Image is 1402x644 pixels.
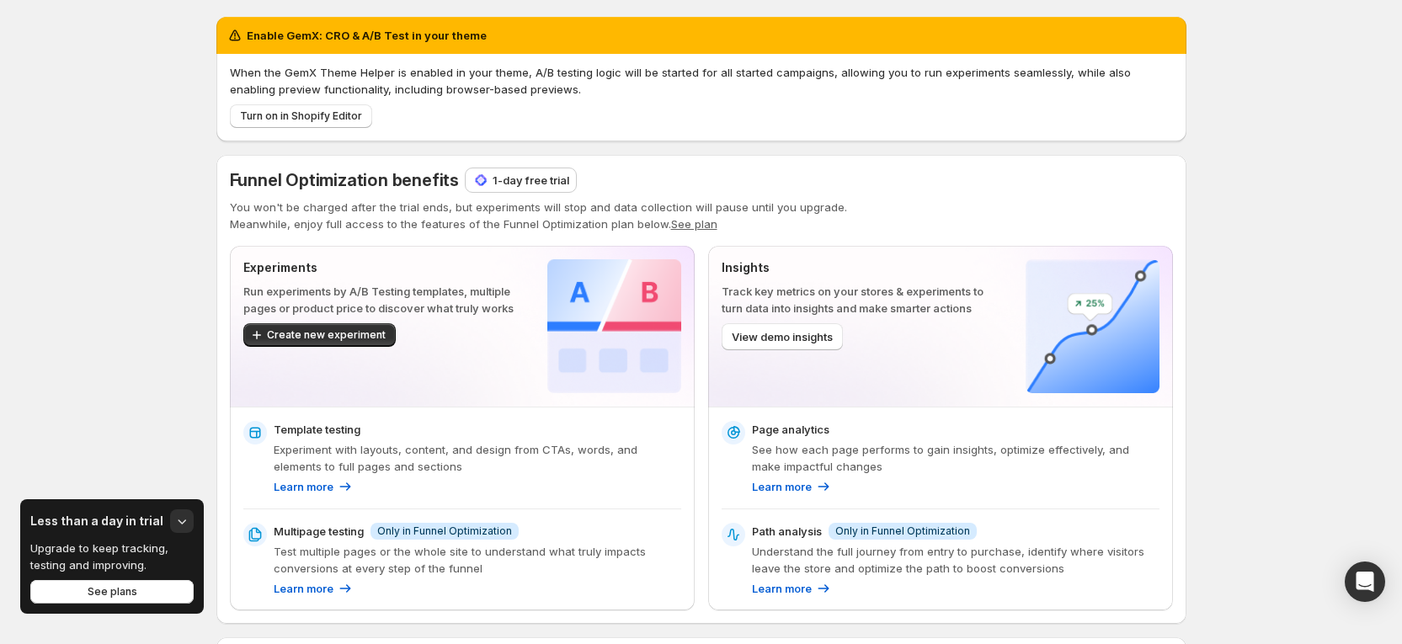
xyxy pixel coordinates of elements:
p: Learn more [274,580,333,597]
p: Understand the full journey from entry to purchase, identify where visitors leave the store and o... [752,543,1159,577]
p: Page analytics [752,421,829,438]
p: Upgrade to keep tracking, testing and improving. [30,540,194,573]
p: Insights [722,259,999,276]
h2: Enable GemX: CRO & A/B Test in your theme [247,27,487,44]
p: You won't be charged after the trial ends, but experiments will stop and data collection will pau... [230,199,1173,216]
p: Test multiple pages or the whole site to understand what truly impacts conversions at every step ... [274,543,681,577]
a: Learn more [752,580,832,597]
span: Only in Funnel Optimization [377,524,512,538]
button: Create new experiment [243,323,396,347]
button: Turn on in Shopify Editor [230,104,372,128]
button: See plan [671,217,717,231]
button: View demo insights [722,323,843,350]
p: 1-day free trial [493,172,569,189]
p: Multipage testing [274,523,364,540]
span: Turn on in Shopify Editor [240,109,362,123]
p: Track key metrics on your stores & experiments to turn data into insights and make smarter actions [722,283,999,317]
span: Only in Funnel Optimization [835,524,970,538]
p: Meanwhile, enjoy full access to the features of the Funnel Optimization plan below. [230,216,1173,232]
span: View demo insights [732,328,833,345]
img: Experiments [547,259,681,393]
a: Learn more [274,478,354,495]
p: Template testing [274,421,360,438]
p: Learn more [274,478,333,495]
p: Path analysis [752,523,822,540]
div: Open Intercom Messenger [1345,562,1385,602]
p: Experiment with layouts, content, and design from CTAs, words, and elements to full pages and sec... [274,441,681,475]
img: 1-day free trial [472,172,489,189]
p: Learn more [752,478,812,495]
a: Learn more [274,580,354,597]
p: When the GemX Theme Helper is enabled in your theme, A/B testing logic will be started for all st... [230,64,1173,98]
a: Learn more [752,478,832,495]
span: See plans [88,585,137,599]
p: Run experiments by A/B Testing templates, multiple pages or product price to discover what truly ... [243,283,520,317]
p: Learn more [752,580,812,597]
p: See how each page performs to gain insights, optimize effectively, and make impactful changes [752,441,1159,475]
h3: Less than a day in trial [30,513,163,530]
img: Insights [1026,259,1159,393]
span: Create new experiment [267,328,386,342]
button: See plans [30,580,194,604]
span: Funnel Optimization benefits [230,170,459,190]
p: Experiments [243,259,520,276]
